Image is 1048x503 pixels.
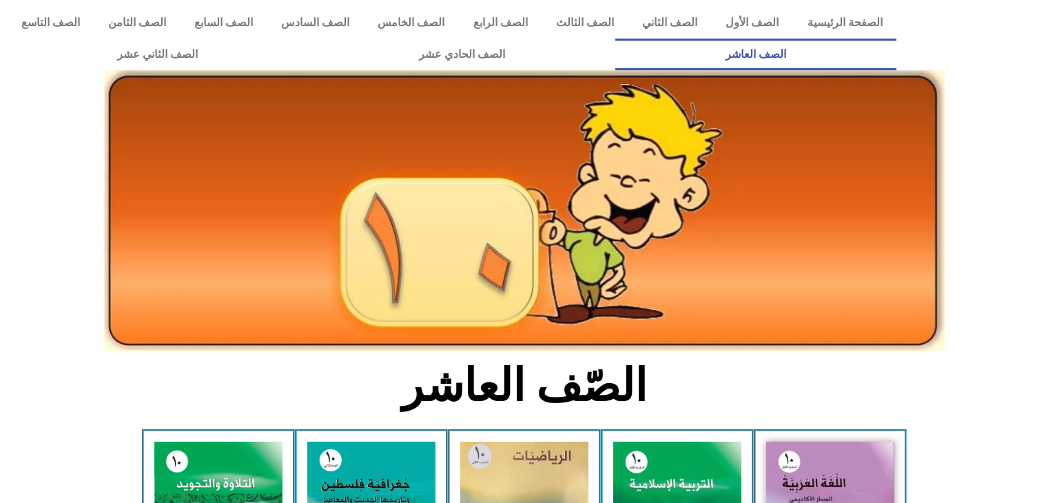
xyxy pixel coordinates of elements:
[7,39,308,70] a: الصف الثاني عشر
[628,7,711,39] a: الصف الثاني
[7,7,94,39] a: الصف التاسع
[180,7,267,39] a: الصف السابع
[364,7,459,39] a: الصف الخامس
[615,39,896,70] a: الصف العاشر
[793,7,896,39] a: الصفحة الرئيسية
[94,7,180,39] a: الصف الثامن
[308,39,615,70] a: الصف الحادي عشر
[267,7,364,39] a: الصف السادس
[542,7,628,39] a: الصف الثالث
[712,7,793,39] a: الصف الأول
[459,7,542,39] a: الصف الرابع
[296,359,752,413] h2: الصّف العاشر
